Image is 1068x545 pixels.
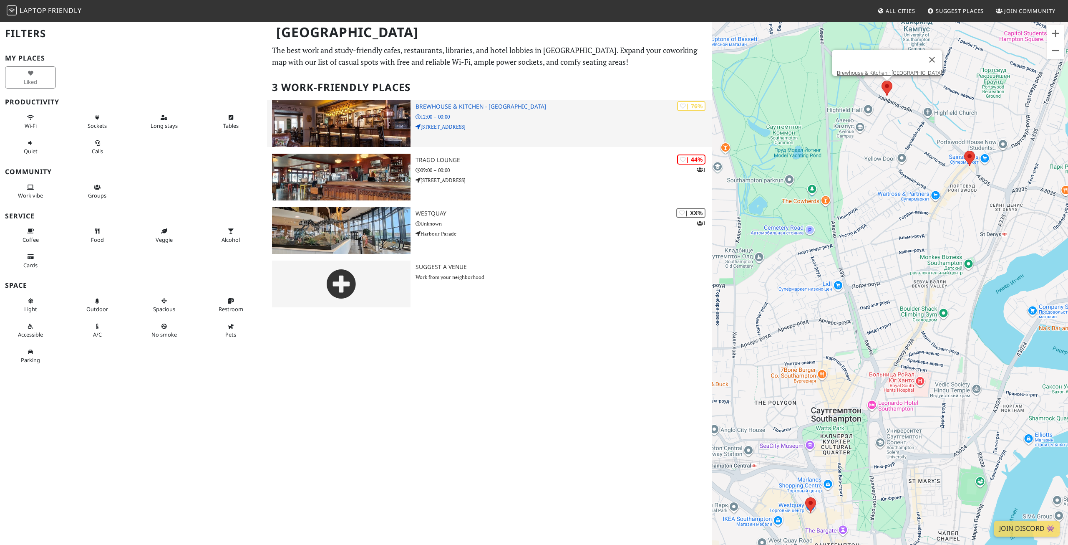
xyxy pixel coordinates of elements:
[936,7,984,15] span: Suggest Places
[267,261,712,307] a: Suggest a Venue Work from your neighborhood
[416,210,712,217] h3: Westquay
[272,44,707,68] p: The best work and study-friendly cafes, restaurants, libraries, and hotel lobbies in [GEOGRAPHIC_...
[205,224,256,246] button: Alcohol
[139,319,189,342] button: No smoke
[5,136,56,158] button: Quiet
[416,264,712,271] h3: Suggest a Venue
[416,157,712,164] h3: Trago Lounge
[5,281,262,289] h3: Space
[205,294,256,316] button: Restroom
[21,356,40,364] span: Parking
[270,21,710,44] h1: [GEOGRAPHIC_DATA]
[25,122,37,129] span: Stable Wi-Fi
[5,168,262,176] h3: Community
[5,212,262,220] h3: Service
[416,113,712,121] p: 12:00 – 00:00
[994,521,1060,537] a: Join Discord 👾
[267,207,712,254] a: Westquay | XX% 1 Westquay Unknown Harbour Parade
[5,319,56,342] button: Accessible
[5,250,56,272] button: Cards
[72,136,123,158] button: Calls
[924,3,987,18] a: Suggest Places
[416,176,712,184] p: [STREET_ADDRESS]
[139,224,189,246] button: Veggie
[151,331,177,338] span: Smoke free
[416,166,712,174] p: 09:00 – 00:00
[88,122,107,129] span: Power sockets
[1047,25,1064,42] button: Увеличить
[272,261,411,307] img: gray-place-d2bdb4477600e061c01bd816cc0f2ef0cfcb1ca9e3ad78868dd16fb2af073a21.png
[5,224,56,246] button: Coffee
[5,98,262,106] h3: Productivity
[837,70,942,76] a: Brewhouse & Kitchen - [GEOGRAPHIC_DATA]
[23,236,39,243] span: Coffee
[156,236,173,243] span: Veggie
[7,5,17,15] img: LaptopFriendly
[922,50,942,70] button: Закрыть
[223,122,239,129] span: Work-friendly tables
[92,147,103,155] span: Video/audio calls
[886,7,915,15] span: All Cities
[88,192,106,199] span: Group tables
[697,166,705,174] p: 1
[72,111,123,133] button: Sockets
[153,305,175,313] span: Spacious
[24,147,38,155] span: Quiet
[5,54,262,62] h3: My Places
[267,100,712,147] a: Brewhouse & Kitchen - Southampton | 76% Brewhouse & Kitchen - [GEOGRAPHIC_DATA] 12:00 – 00:00 [ST...
[151,122,178,129] span: Long stays
[5,294,56,316] button: Light
[416,103,712,110] h3: Brewhouse & Kitchen - [GEOGRAPHIC_DATA]
[697,219,705,227] p: 1
[416,123,712,131] p: [STREET_ADDRESS]
[72,180,123,203] button: Groups
[91,236,104,243] span: Food
[992,3,1059,18] a: Join Community
[676,208,705,218] div: | XX%
[222,236,240,243] span: Alcohol
[18,331,43,338] span: Accessible
[7,4,82,18] a: LaptopFriendly LaptopFriendly
[225,331,236,338] span: Pet friendly
[5,345,56,367] button: Parking
[5,111,56,133] button: Wi-Fi
[72,319,123,342] button: A/C
[677,101,705,111] div: | 76%
[23,261,38,269] span: Credit cards
[205,319,256,342] button: Pets
[267,154,712,200] a: Trago Lounge | 44% 1 Trago Lounge 09:00 – 00:00 [STREET_ADDRESS]
[272,207,411,254] img: Westquay
[24,305,37,313] span: Natural light
[416,230,712,238] p: Harbour Parade
[93,331,102,338] span: Air conditioned
[20,6,47,15] span: Laptop
[1004,7,1055,15] span: Join Community
[72,224,123,246] button: Food
[86,305,108,313] span: Outdoor area
[219,305,243,313] span: Restroom
[416,273,712,281] p: Work from your neighborhood
[272,154,411,200] img: Trago Lounge
[205,111,256,133] button: Tables
[416,220,712,228] p: Unknown
[48,6,81,15] span: Friendly
[139,111,189,133] button: Long stays
[874,3,919,18] a: All Cities
[72,294,123,316] button: Outdoor
[677,155,705,164] div: | 44%
[272,75,707,100] h2: 3 Work-Friendly Places
[5,180,56,203] button: Work vibe
[139,294,189,316] button: Spacious
[272,100,411,147] img: Brewhouse & Kitchen - Southampton
[18,192,43,199] span: People working
[1047,42,1064,59] button: Уменьшить
[5,21,262,46] h2: Filters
